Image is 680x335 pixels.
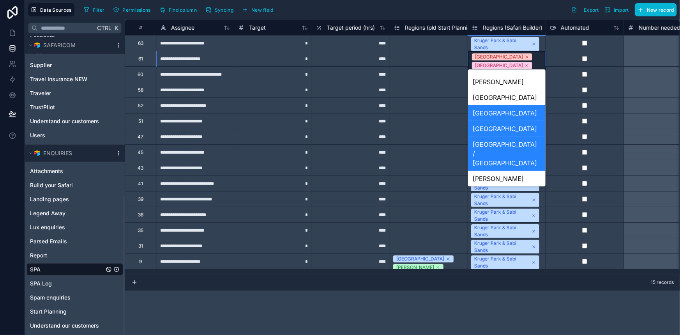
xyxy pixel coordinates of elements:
button: Data Sources [28,3,74,16]
div: 60 [138,71,143,78]
a: Attachments [30,167,104,175]
div: 31 [138,243,143,249]
span: Traveler [30,89,51,97]
span: ENQUIRIES [43,149,72,157]
div: [PERSON_NAME] [468,171,546,186]
div: SPA Log [26,277,123,290]
div: 36 [138,212,143,218]
a: SPA [30,266,104,273]
div: Users [26,129,123,142]
button: Import [602,3,632,16]
a: Legend Away [30,209,104,217]
div: 52 [138,103,143,109]
span: Export [584,7,599,13]
span: Understand our customers [30,322,99,330]
div: # [131,25,150,30]
a: SPA Log [30,280,104,287]
a: Supplier [30,61,104,69]
div: 41 [138,181,143,187]
span: Supplier [30,61,52,69]
div: 35 [138,227,143,234]
span: Import [614,7,629,13]
span: Permissions [122,7,150,13]
div: 51 [138,118,143,124]
span: New record [647,7,674,13]
span: Data Sources [40,7,72,13]
span: Legend Away [30,209,65,217]
a: Build your Safari [30,181,104,189]
div: TrustPilot [26,101,123,113]
div: [GEOGRAPHIC_DATA] [475,53,523,60]
img: Airtable Logo [34,150,40,156]
div: [GEOGRAPHIC_DATA] [475,62,523,69]
div: 45 [138,149,143,156]
div: Kruger Park & Sabi Sands [474,240,530,254]
button: Syncing [203,4,236,16]
div: Kruger Park & Sabi Sands [474,37,530,51]
div: 47 [138,134,143,140]
button: Find column [157,4,200,16]
div: Legend Away [26,207,123,220]
button: Airtable LogoSAFARICOM [26,40,112,51]
div: 43 [138,165,143,171]
button: Filter [81,4,108,16]
div: Parsed Emails [26,235,123,248]
div: Start Planning [26,305,123,318]
span: Attachments [30,167,63,175]
div: Attachments [26,165,123,177]
button: Permissions [110,4,153,16]
div: 9 [139,259,142,265]
button: Airtable LogoENQUIRIES [26,148,112,159]
button: New record [635,3,677,16]
span: SAFARICOM [43,41,76,49]
span: Users [30,131,45,139]
a: Landing pages [30,195,104,203]
a: Users [30,131,104,139]
a: Permissions [110,4,156,16]
span: Filter [93,7,105,13]
span: Regions (old Start Planning) [405,24,476,32]
div: Traveler [26,87,123,99]
div: 39 [138,196,143,202]
div: Spam enquiries [26,291,123,304]
a: Spam enquiries [30,294,104,301]
div: 61 [138,56,143,62]
a: Syncing [203,4,239,16]
div: [GEOGRAPHIC_DATA] [468,105,546,121]
span: Travel Insurance NEW [30,75,87,83]
div: Understand our customers [26,115,123,128]
span: Syncing [215,7,233,13]
span: Target period (hrs) [327,24,375,32]
div: Kruger Park & Sabi Sands [474,209,530,223]
div: [GEOGRAPHIC_DATA] [468,90,546,105]
span: Start Planning [30,308,67,316]
span: Find column [169,7,197,13]
span: New field [251,7,274,13]
a: Travel Insurance NEW [30,75,104,83]
div: Kruger Park & Sabi Sands [474,255,530,269]
span: TrustPilot [30,103,55,111]
div: Landing pages [26,193,123,206]
a: New record [632,3,677,16]
div: Build your Safari [26,179,123,191]
div: Kruger Park & Sabi Sands [474,224,530,238]
div: [PERSON_NAME] [468,74,546,90]
a: TrustPilot [30,103,104,111]
div: SPA [26,263,123,276]
span: SPA Log [30,280,52,287]
a: Understand our customers [30,117,104,125]
span: Lux enquiries [30,223,65,231]
img: Airtable Logo [34,42,40,48]
span: Understand our customers [30,117,99,125]
button: New field [239,4,276,16]
span: Ctrl [96,23,112,33]
span: Landing pages [30,195,69,203]
a: Start Planning [30,308,104,316]
span: Automated [561,24,589,32]
div: Report [26,249,123,262]
span: Target [249,24,266,32]
span: Assignee [171,24,194,32]
div: [PERSON_NAME] [396,264,434,271]
div: Travel Insurance NEW [26,73,123,85]
a: Traveler [30,89,104,97]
